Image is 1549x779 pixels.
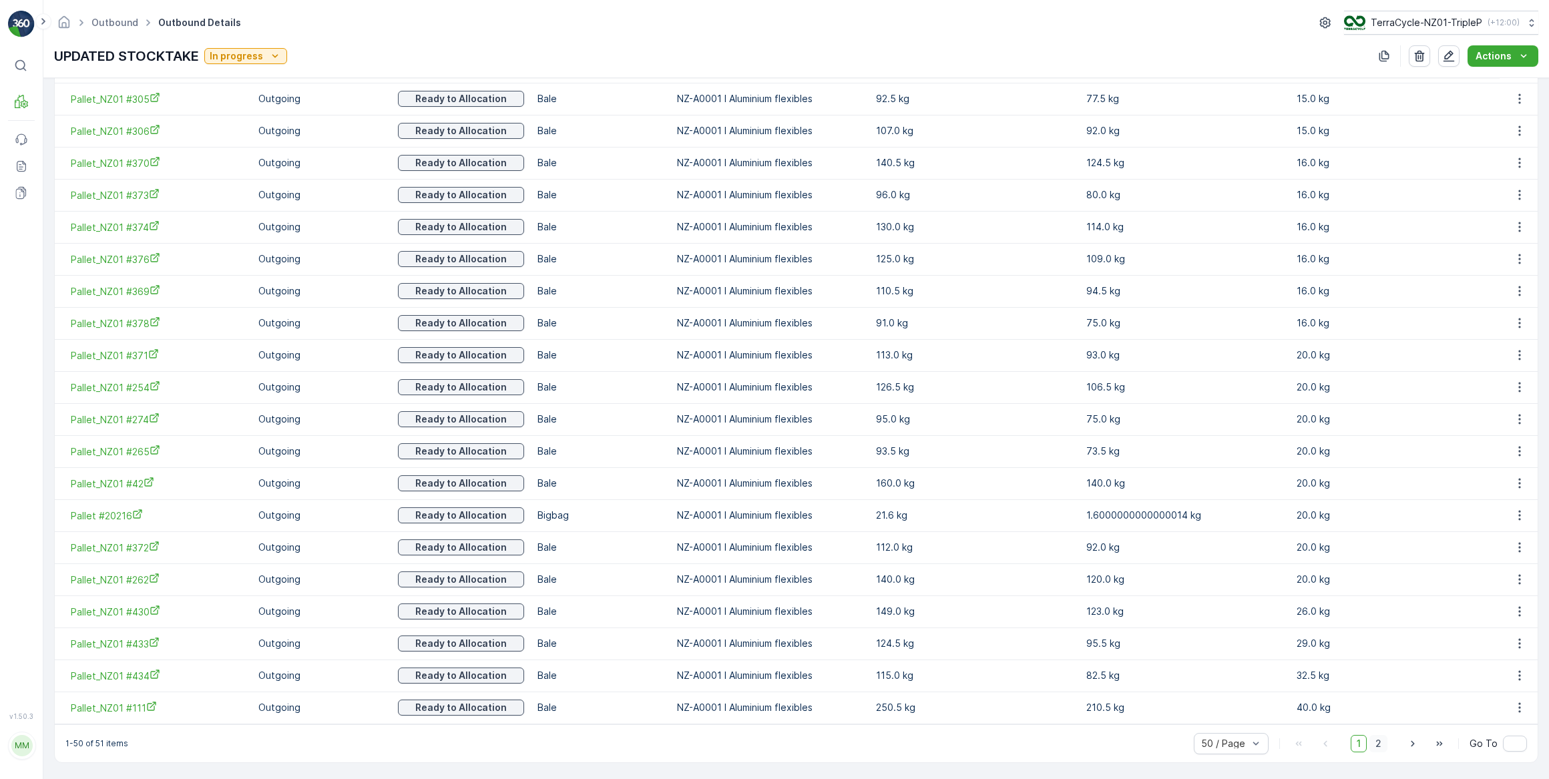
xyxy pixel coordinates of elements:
p: 140.5 kg [876,156,1073,170]
p: 16.0 kg [1297,156,1494,170]
p: 21.6 kg [876,509,1073,522]
span: Pallet_NZ01 #430 [71,605,245,619]
p: Bale [537,380,664,394]
button: Ready to Allocation [398,347,524,363]
p: Ready to Allocation [415,477,507,490]
p: Ready to Allocation [415,188,507,202]
p: Bale [537,637,664,650]
p: Outgoing [258,92,385,105]
p: Ready to Allocation [415,380,507,394]
p: 96.0 kg [876,188,1073,202]
button: Ready to Allocation [398,571,524,587]
p: 140.0 kg [1086,477,1283,490]
p: NZ-A0001 I Aluminium flexibles [677,380,863,394]
button: Ready to Allocation [398,443,524,459]
p: Ready to Allocation [415,605,507,618]
p: 120.0 kg [1086,573,1283,586]
p: 126.5 kg [876,380,1073,394]
p: ( +12:00 ) [1488,17,1520,28]
p: Outgoing [258,316,385,330]
p: 15.0 kg [1297,92,1494,105]
a: Pallet_NZ01 #254 [71,380,245,395]
a: Pallet_NZ01 #374 [71,220,245,234]
p: Actions [1476,49,1512,63]
button: Ready to Allocation [398,123,524,139]
p: 95.0 kg [876,413,1073,426]
p: 112.0 kg [876,541,1073,554]
p: Bale [537,124,664,138]
button: Ready to Allocation [398,187,524,203]
p: 124.5 kg [1086,156,1283,170]
a: Pallet_NZ01 #274 [71,413,245,427]
p: 110.5 kg [876,284,1073,298]
p: Outgoing [258,284,385,298]
p: Bale [537,188,664,202]
a: Pallet_NZ01 #370 [71,156,245,170]
p: Ready to Allocation [415,348,507,362]
button: Ready to Allocation [398,283,524,299]
a: Pallet_NZ01 #376 [71,252,245,266]
p: Ready to Allocation [415,509,507,522]
p: NZ-A0001 I Aluminium flexibles [677,509,863,522]
p: Outgoing [258,156,385,170]
p: Outgoing [258,541,385,554]
span: 1 [1351,735,1367,752]
p: 210.5 kg [1086,701,1283,714]
span: Pallet_NZ01 #373 [71,188,245,202]
p: NZ-A0001 I Aluminium flexibles [677,669,863,682]
a: Pallet_NZ01 #378 [71,316,245,330]
p: Bale [537,220,664,234]
p: 32.5 kg [1297,669,1494,682]
p: 77.5 kg [1086,92,1283,105]
a: Pallet_NZ01 #111 [71,701,245,715]
a: Outbound [91,17,138,28]
p: Bale [537,445,664,458]
p: Outgoing [258,701,385,714]
button: Ready to Allocation [398,155,524,171]
p: Ready to Allocation [415,573,507,586]
button: MM [8,723,35,768]
p: 20.0 kg [1297,413,1494,426]
p: Outgoing [258,637,385,650]
p: 92.5 kg [876,92,1073,105]
button: Ready to Allocation [398,91,524,107]
a: Pallet_NZ01 #371 [71,348,245,362]
p: 16.0 kg [1297,252,1494,266]
p: Outgoing [258,477,385,490]
p: 107.0 kg [876,124,1073,138]
button: Ready to Allocation [398,603,524,619]
p: 160.0 kg [876,477,1073,490]
p: TerraCycle-NZ01-TripleP [1371,16,1482,29]
p: NZ-A0001 I Aluminium flexibles [677,445,863,458]
p: Ready to Allocation [415,541,507,554]
p: Bale [537,316,664,330]
button: Ready to Allocation [398,251,524,267]
p: Ready to Allocation [415,284,507,298]
p: Outgoing [258,348,385,362]
p: Ready to Allocation [415,124,507,138]
p: NZ-A0001 I Aluminium flexibles [677,252,863,266]
p: 15.0 kg [1297,124,1494,138]
a: Pallet #20216 [71,509,245,523]
p: Bale [537,573,664,586]
p: NZ-A0001 I Aluminium flexibles [677,156,863,170]
p: 16.0 kg [1297,284,1494,298]
span: Pallet_NZ01 #369 [71,284,245,298]
a: Pallet_NZ01 #262 [71,573,245,587]
img: logo [8,11,35,37]
p: Outgoing [258,669,385,682]
a: Pallet_NZ01 #42 [71,477,245,491]
p: 80.0 kg [1086,188,1283,202]
span: Pallet_NZ01 #434 [71,669,245,683]
p: NZ-A0001 I Aluminium flexibles [677,637,863,650]
p: Outgoing [258,445,385,458]
p: 20.0 kg [1297,380,1494,394]
p: Ready to Allocation [415,220,507,234]
p: 20.0 kg [1297,509,1494,522]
